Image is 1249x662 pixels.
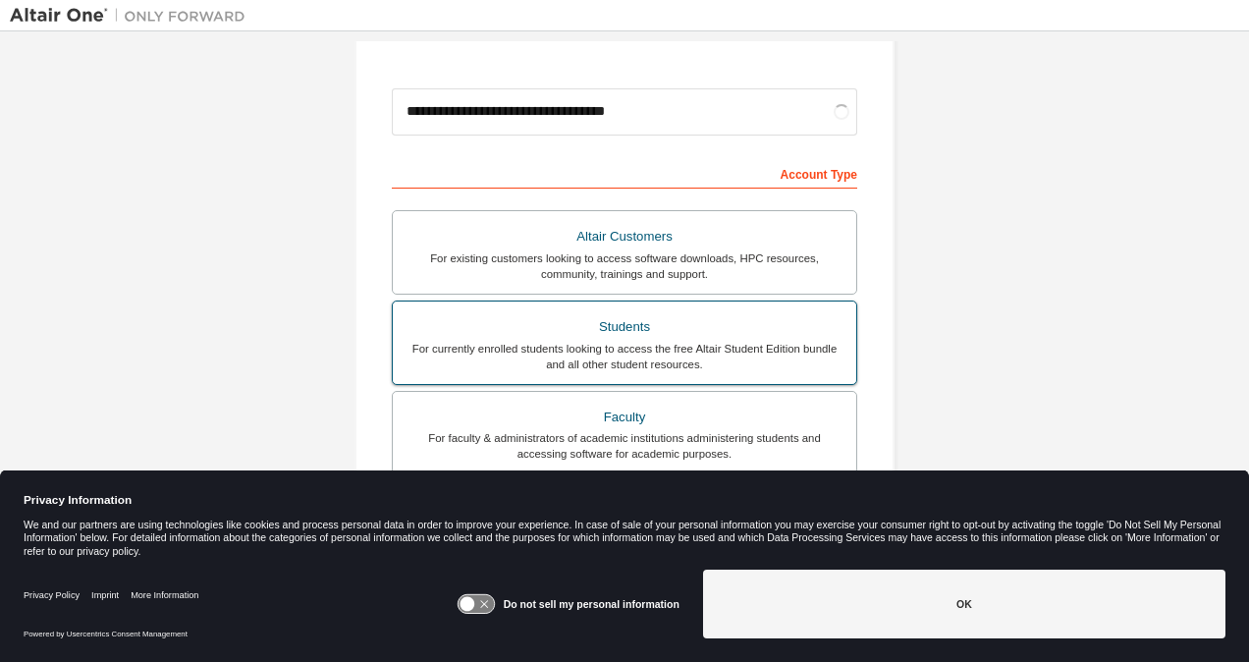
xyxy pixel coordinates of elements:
div: For existing customers looking to access software downloads, HPC resources, community, trainings ... [405,250,844,282]
div: Students [405,313,844,341]
div: Altair Customers [405,223,844,250]
div: For currently enrolled students looking to access the free Altair Student Edition bundle and all ... [405,341,844,372]
div: Account Type [392,157,857,189]
img: Altair One [10,6,255,26]
div: Faculty [405,404,844,431]
div: For faculty & administrators of academic institutions administering students and accessing softwa... [405,430,844,462]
